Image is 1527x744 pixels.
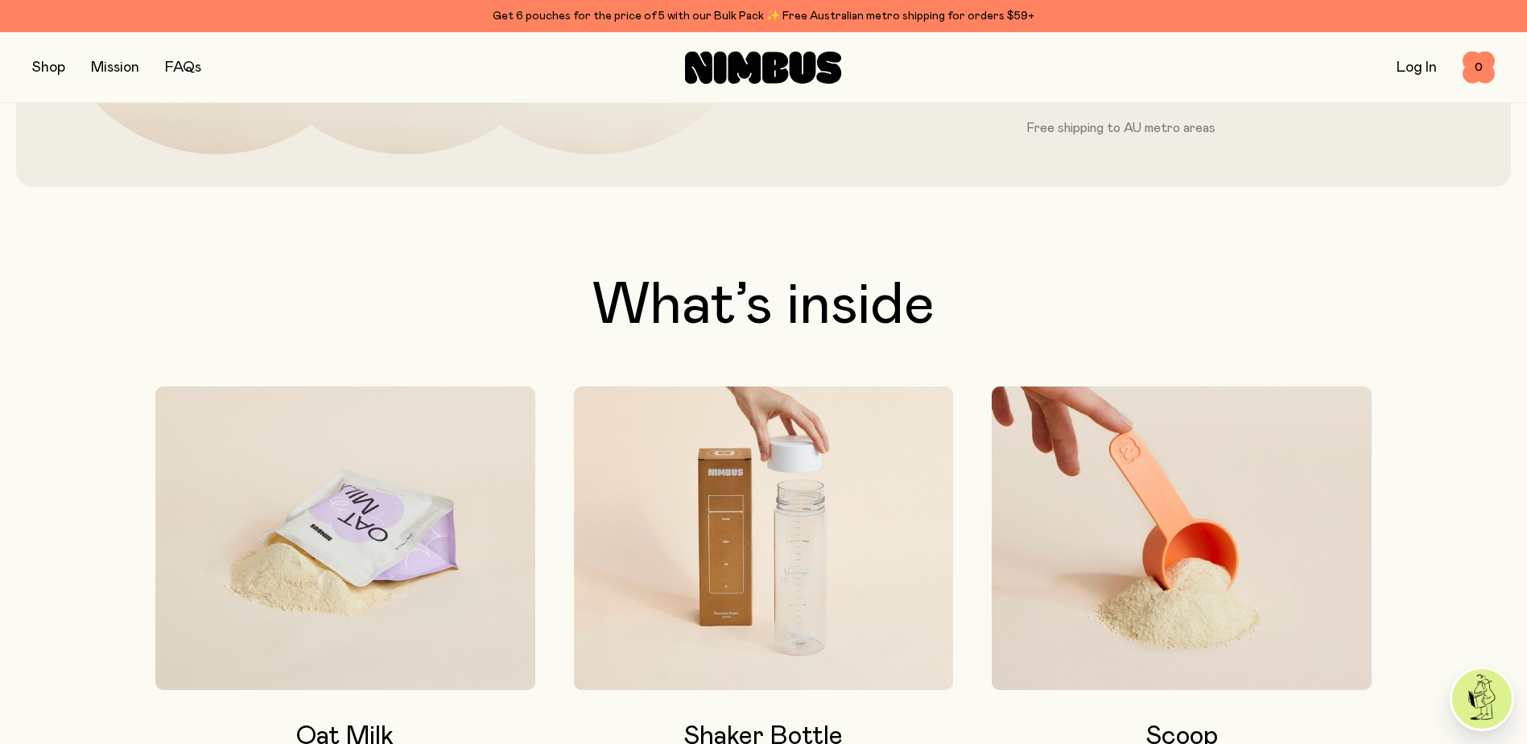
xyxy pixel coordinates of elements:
[1452,669,1512,729] img: agent
[32,277,1495,335] h2: What’s inside
[1463,52,1495,84] button: 0
[828,118,1415,138] p: Free shipping to AU metro areas
[165,60,201,75] a: FAQs
[91,60,139,75] a: Mission
[1397,60,1437,75] a: Log In
[32,6,1495,26] div: Get 6 pouches for the price of 5 with our Bulk Pack ✨ Free Australian metro shipping for orders $59+
[155,386,535,690] img: Oat Milk pouch with powder spilling out
[992,386,1372,690] img: Nimbus scoop with powder
[574,386,954,690] img: Nimbus Shaker Bottle with lid being lifted off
